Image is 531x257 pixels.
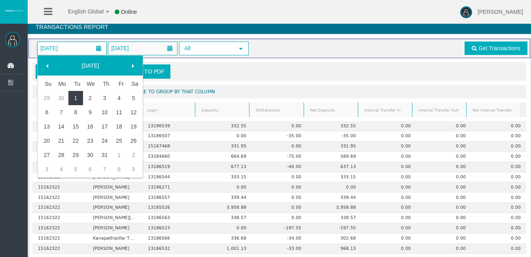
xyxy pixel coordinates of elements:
[416,234,471,244] td: 0.00
[197,193,252,203] td: 339.44
[97,148,112,162] a: 31
[252,213,307,223] td: 0.00
[32,85,526,98] div: Drag a column header and drop it here to group by that column
[362,193,417,203] td: 0.00
[180,42,234,55] span: All
[413,105,465,115] a: Internal Transfer Out
[142,182,197,193] td: 13186271
[251,105,302,115] a: Withdrawals
[307,131,362,142] td: -35.00
[83,77,98,91] th: Wednesday
[197,162,252,172] td: 677.13
[416,182,471,193] td: 0.00
[126,134,141,148] a: 26
[112,105,127,119] a: 11
[471,121,526,131] td: 0.00
[97,91,112,105] a: 3
[112,119,127,134] a: 18
[362,121,417,131] td: 0.00
[471,162,526,172] td: 0.00
[471,142,526,152] td: 0.00
[40,77,54,91] th: Sunday
[32,244,87,254] td: 15162322
[126,148,141,162] a: 2
[126,77,141,91] th: Saturday
[197,142,252,152] td: 331.95
[471,193,526,203] td: 0.00
[307,152,362,162] td: 589.69
[54,105,69,119] a: 7
[471,244,526,254] td: 0.00
[87,182,142,193] td: [PERSON_NAME]
[57,59,125,73] a: [DATE]
[83,162,98,176] a: 6
[142,234,197,244] td: 13186566
[112,148,127,162] a: 1
[416,131,471,142] td: 0.00
[83,148,98,162] a: 30
[68,119,83,134] a: 15
[142,223,197,234] td: 13186523
[478,9,523,15] span: [PERSON_NAME]
[54,162,69,176] a: 4
[54,77,69,91] th: Monday
[252,172,307,183] td: 0.00
[36,64,105,79] a: Export to Excel
[307,193,362,203] td: 339.44
[32,182,87,193] td: 15162322
[362,142,417,152] td: 0.00
[197,152,252,162] td: 664.69
[32,142,87,152] td: 15162322
[307,244,362,254] td: 968.13
[32,213,87,223] td: 15162322
[416,142,471,152] td: 0.00
[32,131,87,142] td: 15162322
[471,213,526,223] td: 0.00
[87,203,142,213] td: [PERSON_NAME]
[97,77,112,91] th: Thursday
[416,121,471,131] td: 0.00
[58,8,104,15] span: English Global
[197,121,252,131] td: 332.55
[416,244,471,254] td: 0.00
[54,119,69,134] a: 14
[97,105,112,119] a: 10
[471,182,526,193] td: 0.00
[28,19,531,34] h4: Transactions Report
[478,45,520,51] span: Get Transactions
[252,203,307,213] td: 0.00
[362,172,417,183] td: 0.00
[40,134,54,148] a: 20
[54,134,69,148] a: 21
[471,223,526,234] td: 0.00
[54,148,69,162] a: 28
[467,105,519,115] a: Net Internal Transfer
[32,152,87,162] td: 15162322
[142,105,194,115] a: Login
[252,193,307,203] td: 0.00
[142,131,197,142] td: 13186507
[362,234,417,244] td: 0.00
[54,91,69,105] a: 30
[416,162,471,172] td: 0.00
[252,223,307,234] td: -197.55
[126,91,141,105] a: 5
[87,193,142,203] td: [PERSON_NAME]
[197,131,252,142] td: 0.00
[38,43,60,54] span: [DATE]
[83,119,98,134] a: 16
[252,182,307,193] td: 0.00
[197,244,252,254] td: 1,001.13
[109,43,131,54] span: [DATE]
[40,162,54,176] a: 3
[32,234,87,244] td: 15162322
[142,121,197,131] td: 13186539
[460,6,472,18] img: user-image
[362,131,417,142] td: 0.00
[197,234,252,244] td: 336.68
[126,105,141,119] a: 12
[307,213,362,223] td: 338.57
[142,244,197,254] td: 13186532
[83,105,98,119] a: 9
[32,172,87,183] td: 15162322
